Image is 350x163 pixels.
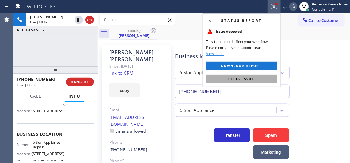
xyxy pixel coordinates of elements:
button: Spam [253,128,289,142]
span: Business location [17,131,94,137]
span: [PHONE_NUMBER] [17,76,55,82]
div: Phone [109,139,164,146]
button: Mute [289,2,298,11]
a: [EMAIL_ADDRESS][DOMAIN_NAME] [109,114,146,127]
input: Emails allowed [110,129,114,133]
button: Hang up [85,16,94,24]
div: Business location [175,52,289,60]
span: [PHONE_NUMBER] [30,14,63,20]
div: 5 Star Appliance [180,107,215,114]
div: [PERSON_NAME] [111,33,157,38]
span: [PHONE_NUMBER] [28,100,60,105]
button: Call to Customer [298,15,344,26]
button: Info [65,90,84,102]
span: ALL TASKS [17,28,39,32]
span: Address: [17,109,32,113]
div: [PERSON_NAME] [PERSON_NAME] [109,49,164,63]
span: 5 Star Appliance Repair [33,140,63,149]
input: Search [100,15,175,25]
div: 5 Star Appliance Repair [180,69,229,76]
span: [STREET_ADDRESS] [32,109,64,113]
span: Call [30,93,42,99]
div: Email [109,107,164,113]
span: [STREET_ADDRESS] [32,152,64,156]
button: copy [109,83,140,97]
div: Since: [DATE] [109,63,164,70]
span: Info [68,93,81,99]
div: Venezza Koren Intas [312,2,348,7]
button: Call [26,90,45,102]
span: HANG UP [71,80,89,84]
div: Bob Riedel [111,27,157,40]
button: Marketing [253,145,289,159]
a: link to CRM [109,70,134,76]
span: Call to Customer [309,18,340,23]
span: Address: [17,152,32,156]
input: Phone Number [175,85,290,98]
button: Transfer [214,128,250,142]
span: Live | 00:02 [17,83,37,88]
span: Available | 3:11 [312,7,335,11]
span: Phone: [17,100,28,105]
div: booking [111,28,157,33]
span: Name: [17,142,33,147]
a: [PHONE_NUMBER] [109,147,147,152]
button: ALL TASKS [13,26,51,34]
label: Emails allowed [109,128,146,134]
span: Live | 00:02 [30,20,48,24]
button: HANG UP [66,78,94,86]
button: Hold Customer [75,16,83,24]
